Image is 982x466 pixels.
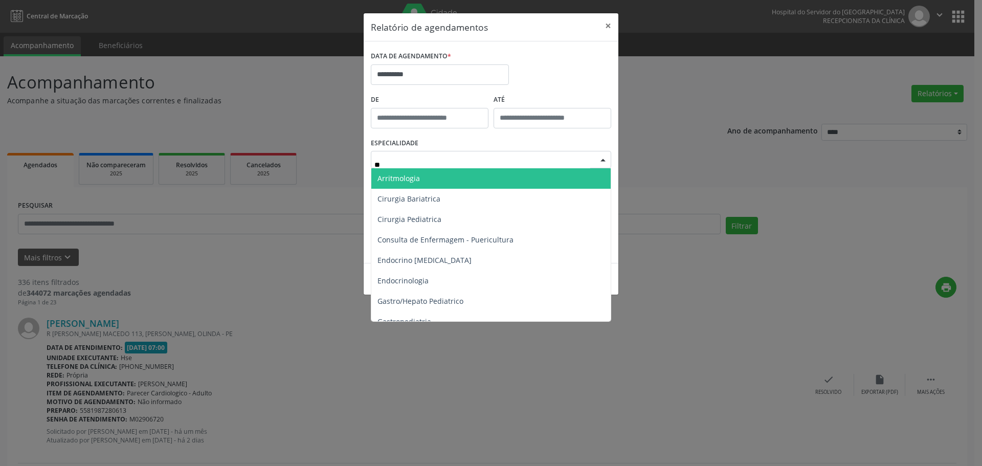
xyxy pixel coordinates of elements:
[371,92,488,108] label: De
[371,20,488,34] h5: Relatório de agendamentos
[371,136,418,151] label: ESPECIALIDADE
[377,194,440,204] span: Cirurgia Bariatrica
[371,49,451,64] label: DATA DE AGENDAMENTO
[377,317,431,326] span: Gastropediatria
[377,173,420,183] span: Arritmologia
[598,13,618,38] button: Close
[494,92,611,108] label: ATÉ
[377,296,463,306] span: Gastro/Hepato Pediatrico
[377,255,472,265] span: Endocrino [MEDICAL_DATA]
[377,276,429,285] span: Endocrinologia
[377,235,514,245] span: Consulta de Enfermagem - Puericultura
[377,214,441,224] span: Cirurgia Pediatrica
